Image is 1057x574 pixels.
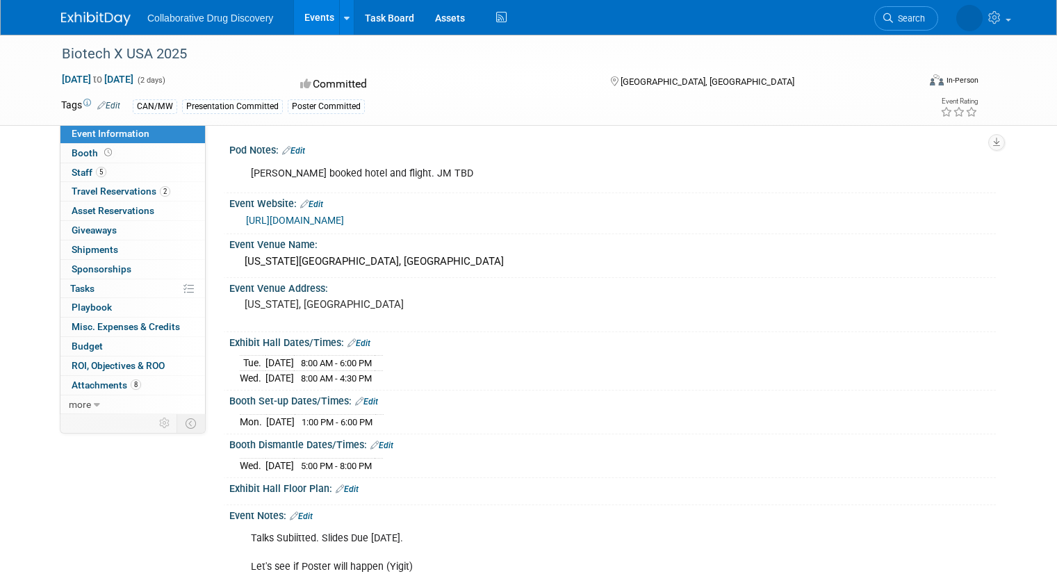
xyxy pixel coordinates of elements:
[60,221,205,240] a: Giveaways
[97,101,120,110] a: Edit
[147,13,273,24] span: Collaborative Drug Discovery
[621,76,794,87] span: [GEOGRAPHIC_DATA], [GEOGRAPHIC_DATA]
[72,224,117,236] span: Giveaways
[136,76,165,85] span: (2 days)
[101,147,115,158] span: Booth not reserved yet
[240,414,266,429] td: Mon.
[241,160,847,188] div: [PERSON_NAME] booked hotel and flight. JM TBD
[246,215,344,226] a: [URL][DOMAIN_NAME]
[229,478,996,496] div: Exhibit Hall Floor Plan:
[153,414,177,432] td: Personalize Event Tab Strip
[300,199,323,209] a: Edit
[133,99,177,114] div: CAN/MW
[229,140,996,158] div: Pod Notes:
[72,128,149,139] span: Event Information
[930,74,944,85] img: Format-Inperson.png
[245,298,534,311] pre: [US_STATE], [GEOGRAPHIC_DATA]
[91,74,104,85] span: to
[874,6,938,31] a: Search
[301,461,372,471] span: 5:00 PM - 8:00 PM
[355,397,378,407] a: Edit
[60,356,205,375] a: ROI, Objectives & ROO
[72,205,154,216] span: Asset Reservations
[61,98,120,114] td: Tags
[229,193,996,211] div: Event Website:
[240,356,265,371] td: Tue.
[301,373,372,384] span: 8:00 AM - 4:30 PM
[72,341,103,352] span: Budget
[229,278,996,295] div: Event Venue Address:
[72,167,106,178] span: Staff
[229,332,996,350] div: Exhibit Hall Dates/Times:
[60,163,205,182] a: Staff5
[893,13,925,24] span: Search
[60,202,205,220] a: Asset Reservations
[60,376,205,395] a: Attachments8
[940,98,978,105] div: Event Rating
[229,434,996,452] div: Booth Dismantle Dates/Times:
[265,356,294,371] td: [DATE]
[72,147,115,158] span: Booth
[131,379,141,390] span: 8
[301,358,372,368] span: 8:00 AM - 6:00 PM
[177,414,206,432] td: Toggle Event Tabs
[69,399,91,410] span: more
[57,42,901,67] div: Biotech X USA 2025
[72,302,112,313] span: Playbook
[72,244,118,255] span: Shipments
[60,337,205,356] a: Budget
[60,260,205,279] a: Sponsorships
[72,379,141,391] span: Attachments
[60,279,205,298] a: Tasks
[60,298,205,317] a: Playbook
[182,99,283,114] div: Presentation Committed
[61,73,134,85] span: [DATE] [DATE]
[240,458,265,473] td: Wed.
[60,182,205,201] a: Travel Reservations2
[296,72,588,97] div: Committed
[60,144,205,163] a: Booth
[72,186,170,197] span: Travel Reservations
[265,370,294,385] td: [DATE]
[60,318,205,336] a: Misc. Expenses & Credits
[370,441,393,450] a: Edit
[229,391,996,409] div: Booth Set-up Dates/Times:
[70,283,95,294] span: Tasks
[266,414,295,429] td: [DATE]
[282,146,305,156] a: Edit
[229,505,996,523] div: Event Notes:
[240,370,265,385] td: Wed.
[72,321,180,332] span: Misc. Expenses & Credits
[240,251,985,272] div: [US_STATE][GEOGRAPHIC_DATA], [GEOGRAPHIC_DATA]
[336,484,359,494] a: Edit
[61,12,131,26] img: ExhibitDay
[956,5,983,31] img: Evan Moriarity
[229,234,996,252] div: Event Venue Name:
[60,240,205,259] a: Shipments
[72,360,165,371] span: ROI, Objectives & ROO
[60,124,205,143] a: Event Information
[60,395,205,414] a: more
[843,72,978,93] div: Event Format
[72,263,131,274] span: Sponsorships
[96,167,106,177] span: 5
[290,511,313,521] a: Edit
[288,99,365,114] div: Poster Committed
[302,417,372,427] span: 1:00 PM - 6:00 PM
[347,338,370,348] a: Edit
[265,458,294,473] td: [DATE]
[160,186,170,197] span: 2
[946,75,978,85] div: In-Person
